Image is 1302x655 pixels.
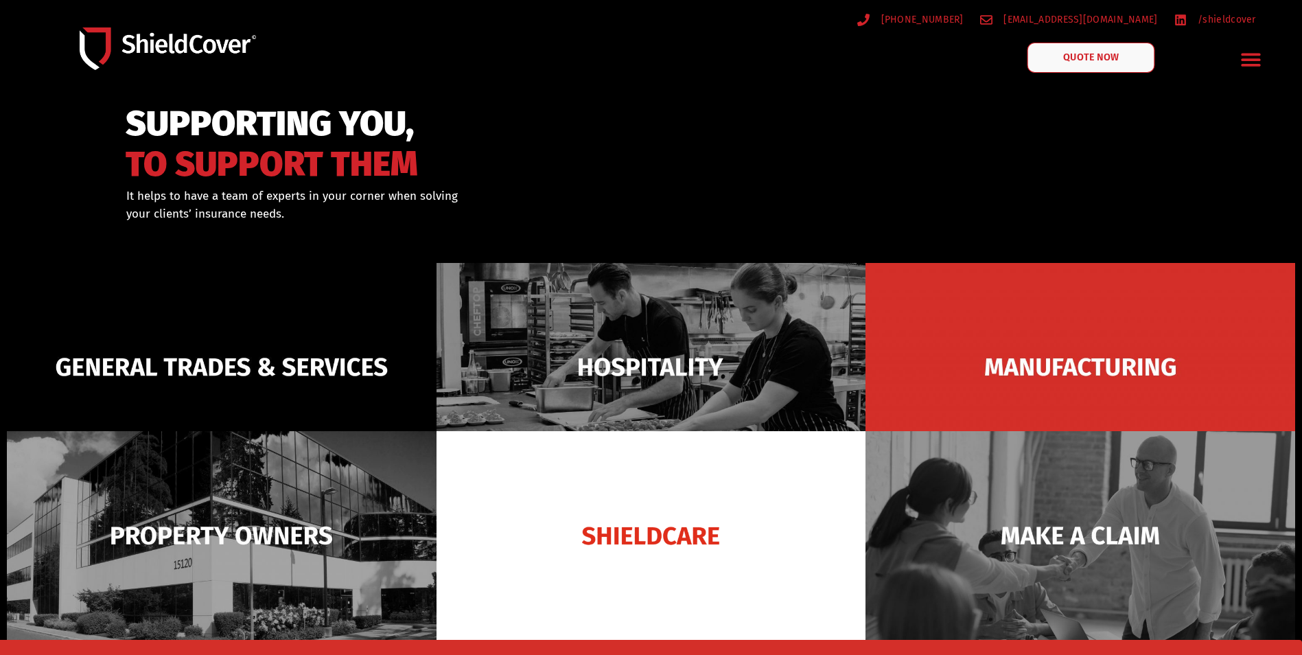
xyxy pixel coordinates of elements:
[1064,53,1119,62] span: QUOTE NOW
[980,11,1158,28] a: [EMAIL_ADDRESS][DOMAIN_NAME]
[1174,11,1256,28] a: /shieldcover
[1194,11,1256,28] span: /shieldcover
[126,205,721,223] p: your clients’ insurance needs.
[126,110,418,138] span: SUPPORTING YOU,
[126,187,721,222] div: It helps to have a team of experts in your corner when solving
[1027,43,1155,73] a: QUOTE NOW
[857,11,964,28] a: [PHONE_NUMBER]
[878,11,964,28] span: [PHONE_NUMBER]
[80,27,256,71] img: Shield-Cover-Underwriting-Australia-logo-full
[1000,11,1157,28] span: [EMAIL_ADDRESS][DOMAIN_NAME]
[1235,43,1267,76] div: Menu Toggle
